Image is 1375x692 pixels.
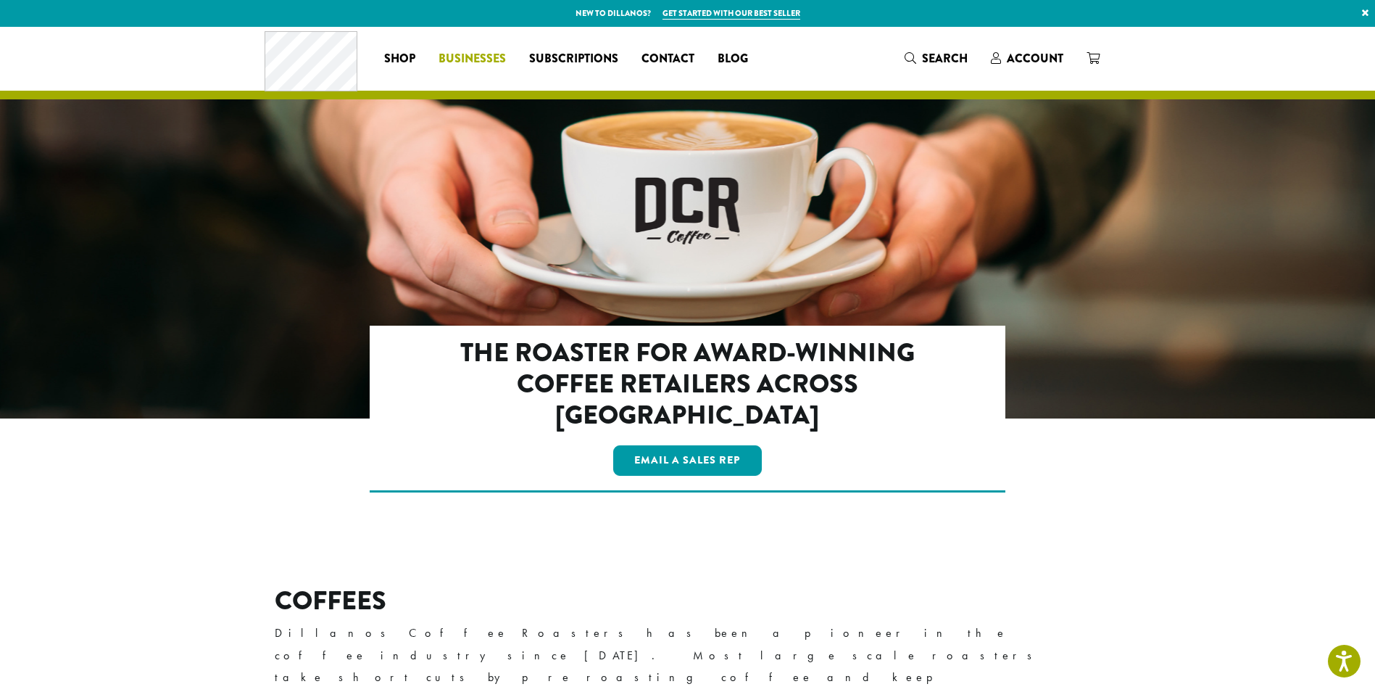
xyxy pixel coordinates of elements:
[613,445,763,476] a: Email a Sales Rep
[275,585,1101,617] h2: COFFEES
[529,50,618,68] span: Subscriptions
[662,7,800,20] a: Get started with our best seller
[432,337,943,432] h2: The Roaster for Award-Winning Coffee Retailers Across [GEOGRAPHIC_DATA]
[718,50,748,68] span: Blog
[922,50,968,67] span: Search
[439,50,506,68] span: Businesses
[1007,50,1063,67] span: Account
[373,47,427,70] a: Shop
[893,46,979,70] a: Search
[641,50,694,68] span: Contact
[384,50,415,68] span: Shop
